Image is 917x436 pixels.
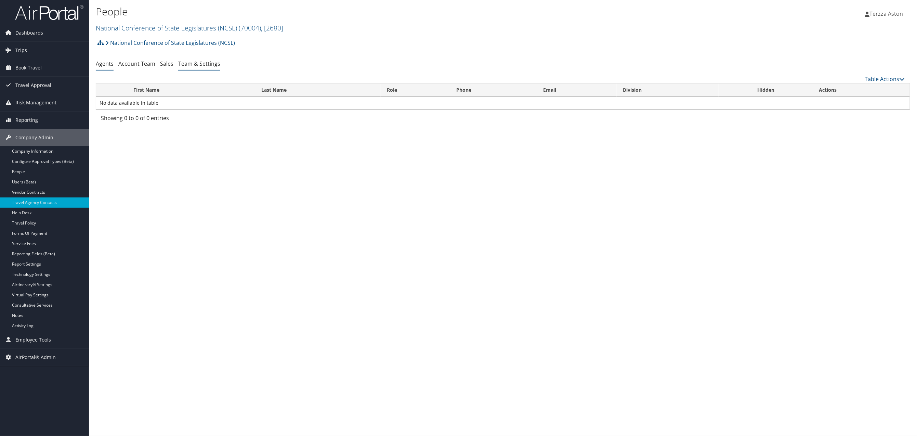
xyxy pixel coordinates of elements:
span: Employee Tools [15,331,51,348]
span: AirPortal® Admin [15,349,56,366]
a: National Conference of State Legislatures (NCSL) [105,36,235,50]
th: : activate to sort column descending [96,84,127,97]
th: Hidden [719,84,813,97]
a: Terzza Aston [865,3,910,24]
div: Showing 0 to 0 of 0 entries [101,114,294,126]
td: No data available in table [96,97,910,109]
a: Table Actions [865,75,905,83]
h1: People [96,4,639,19]
th: Actions [813,84,910,97]
a: Account Team [118,60,155,67]
th: First Name [127,84,255,97]
span: , [ 2680 ] [261,23,283,33]
th: Last Name [255,84,381,97]
span: Company Admin [15,129,53,146]
th: Email [537,84,617,97]
span: Reporting [15,112,38,129]
img: airportal-logo.png [15,4,83,21]
a: Team & Settings [178,60,220,67]
th: Phone [450,84,537,97]
th: Division [617,84,719,97]
span: ( 70004 ) [239,23,261,33]
span: Trips [15,42,27,59]
span: Dashboards [15,24,43,41]
span: Travel Approval [15,77,51,94]
span: Book Travel [15,59,42,76]
th: Role [381,84,450,97]
a: Sales [160,60,173,67]
span: Terzza Aston [870,10,903,17]
span: Risk Management [15,94,56,111]
a: Agents [96,60,114,67]
a: National Conference of State Legislatures (NCSL) [96,23,283,33]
